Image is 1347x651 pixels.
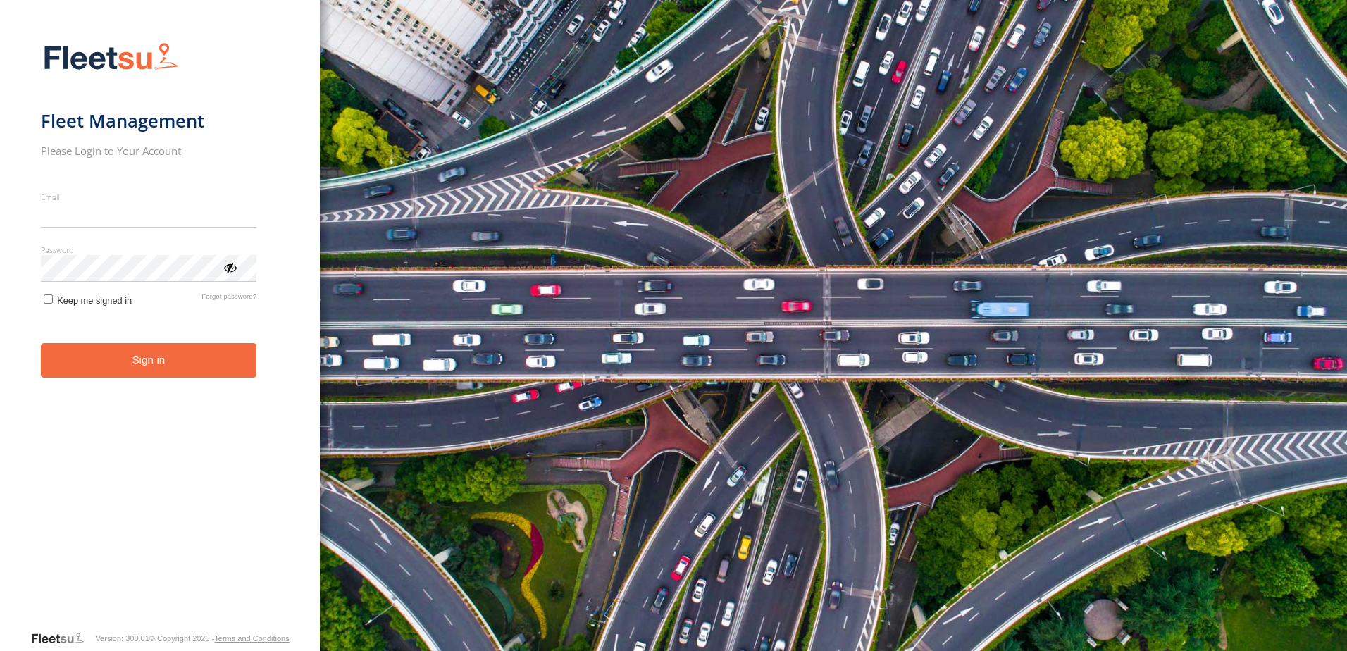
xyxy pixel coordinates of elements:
a: Forgot password? [201,292,256,306]
div: © Copyright 2025 - [149,634,290,643]
div: ViewPassword [223,260,237,274]
div: Version: 308.01 [95,634,149,643]
input: Keep me signed in [44,294,53,304]
button: Sign in [41,343,257,378]
span: Keep me signed in [57,295,132,306]
a: Visit our Website [30,631,95,645]
img: Fleetsu [41,39,182,75]
a: Terms and Conditions [214,634,289,643]
h2: Please Login to Your Account [41,144,257,158]
label: Password [41,244,257,255]
form: main [41,34,280,630]
h1: Fleet Management [41,109,257,132]
label: Email [41,192,257,202]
